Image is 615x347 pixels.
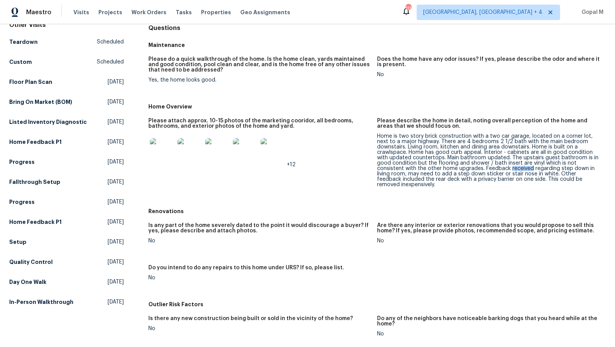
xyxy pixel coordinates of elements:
span: Tasks [176,10,192,15]
h5: Home Feedback P1 [9,138,61,146]
h5: Progress [9,158,35,166]
a: Listed Inventory Diagnostic[DATE] [9,115,124,129]
span: [DATE] [108,278,124,286]
span: [DATE] [108,298,124,306]
h5: Is there any new construction being built or sold in the vicinity of the home? [148,316,353,321]
h4: Questions [148,24,606,32]
h5: Teardown [9,38,38,46]
a: Day One Walk[DATE] [9,275,124,289]
span: [DATE] [108,118,124,126]
a: Progress[DATE] [9,155,124,169]
h5: Does the home have any odor issues? If yes, please describe the odor and where it is present. [377,57,600,67]
span: [DATE] [108,158,124,166]
h5: Please describe the home in detail, noting overall perception of the home and areas that we shoul... [377,118,600,129]
a: TeardownScheduled [9,35,124,49]
h5: Quality Control [9,258,53,266]
div: Yes, the home looks good. [148,77,371,83]
span: Scheduled [97,58,124,66]
h5: Is any part of the home severely dated to the point it would discourage a buyer? If yes, please d... [148,223,371,234]
span: [DATE] [108,78,124,86]
h5: Do you intend to do any repairs to this home under URS? If so, please list. [148,265,344,270]
a: Home Feedback P1[DATE] [9,135,124,149]
div: No [377,238,600,244]
span: [DATE] [108,98,124,106]
div: 111 [406,5,411,12]
div: No [377,331,600,337]
span: [DATE] [108,238,124,246]
span: Visits [73,8,89,16]
h5: Day One Walk [9,278,47,286]
span: Gopal M [578,8,603,16]
div: Other Visits [9,21,124,29]
span: Properties [201,8,231,16]
h5: Listed Inventory Diagnostic [9,118,87,126]
span: Projects [98,8,122,16]
h5: Custom [9,58,32,66]
div: No [148,326,371,331]
span: [DATE] [108,218,124,226]
h5: Are there any interior or exterior renovations that you would propose to sell this home? If yes, ... [377,223,600,234]
a: Floor Plan Scan[DATE] [9,75,124,89]
a: CustomScheduled [9,55,124,69]
span: Maestro [26,8,52,16]
div: No [377,72,600,77]
h5: Setup [9,238,27,246]
span: [DATE] [108,178,124,186]
div: Home is two story brick construction with a two car garage, located on a corner lot, next to a ma... [377,133,600,187]
a: Setup[DATE] [9,235,124,249]
h5: Please attach approx. 10-15 photos of the marketing cooridor, all bedrooms, bathrooms, and exteri... [148,118,371,129]
a: Quality Control[DATE] [9,255,124,269]
a: Bring On Market (BOM)[DATE] [9,95,124,109]
span: [DATE] [108,138,124,146]
span: Geo Assignments [240,8,290,16]
span: [DATE] [108,258,124,266]
div: No [148,275,371,280]
span: [GEOGRAPHIC_DATA], [GEOGRAPHIC_DATA] + 4 [423,8,542,16]
h5: Maintenance [148,41,606,49]
span: Work Orders [131,8,166,16]
h5: In-Person Walkthrough [9,298,73,306]
span: [DATE] [108,198,124,206]
a: Progress[DATE] [9,195,124,209]
h5: Fallthrough Setup [9,178,60,186]
h5: Progress [9,198,35,206]
h5: Renovations [148,207,606,215]
a: Fallthrough Setup[DATE] [9,175,124,189]
h5: Bring On Market (BOM) [9,98,72,106]
h5: Floor Plan Scan [9,78,52,86]
span: Scheduled [97,38,124,46]
h5: Do any of the neighbors have noticeable barking dogs that you heard while at the home? [377,316,600,327]
a: Home Feedback P1[DATE] [9,215,124,229]
a: In-Person Walkthrough[DATE] [9,295,124,309]
span: +12 [287,162,296,167]
h5: Home Feedback P1 [9,218,61,226]
h5: Please do a quick walkthrough of the home. Is the home clean, yards maintained and good condition... [148,57,371,73]
div: No [148,238,371,244]
h5: Home Overview [148,103,606,110]
h5: Outlier Risk Factors [148,300,606,308]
